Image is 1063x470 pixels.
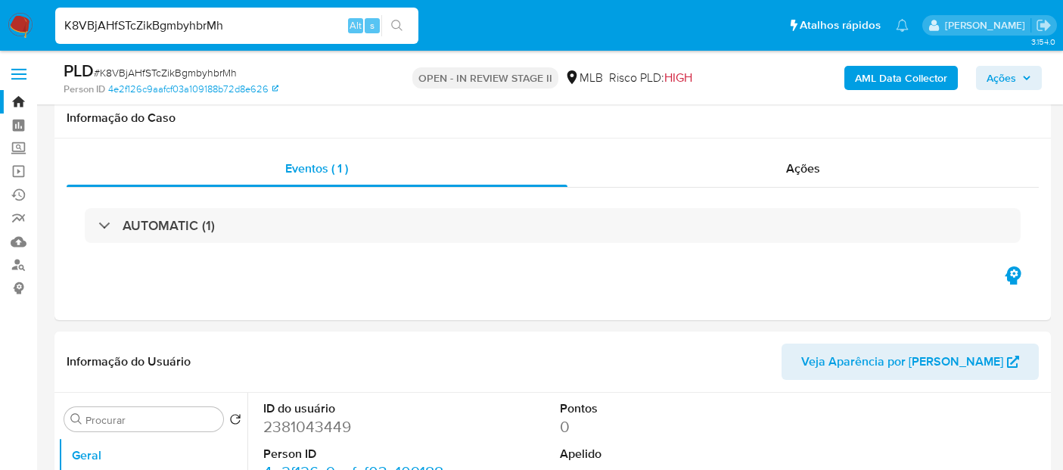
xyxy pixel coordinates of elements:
span: Veja Aparência por [PERSON_NAME] [801,344,1003,380]
dt: Apelido [560,446,743,462]
p: OPEN - IN REVIEW STAGE II [412,67,558,89]
span: Alt [350,18,362,33]
span: Ações [786,160,820,177]
h3: AUTOMATIC (1) [123,217,215,234]
span: HIGH [664,69,692,86]
b: Person ID [64,82,105,96]
p: erico.trevizan@mercadopago.com.br [945,18,1030,33]
span: Eventos ( 1 ) [285,160,348,177]
span: Ações [987,66,1016,90]
button: search-icon [381,15,412,36]
span: Atalhos rápidos [800,17,881,33]
div: AUTOMATIC (1) [85,208,1021,243]
input: Procurar [85,413,217,427]
a: Sair [1036,17,1052,33]
dt: Person ID [263,446,446,462]
span: s [370,18,375,33]
h1: Informação do Usuário [67,354,191,369]
b: AML Data Collector [855,66,947,90]
input: Pesquise usuários ou casos... [55,16,418,36]
button: Veja Aparência por [PERSON_NAME] [782,344,1039,380]
div: MLB [564,70,603,86]
button: Ações [976,66,1042,90]
button: Procurar [70,413,82,425]
span: # K8VBjAHfSTcZikBgmbyhbrMh [94,65,237,80]
dt: Pontos [560,400,743,417]
dd: 2381043449 [263,416,446,437]
dt: ID do usuário [263,400,446,417]
h1: Informação do Caso [67,110,1039,126]
a: Notificações [896,19,909,32]
a: 4e2f126c9aafcf03a109188b72d8e626 [108,82,278,96]
dd: 0 [560,416,743,437]
span: Risco PLD: [609,70,692,86]
b: PLD [64,58,94,82]
button: AML Data Collector [844,66,958,90]
button: Retornar ao pedido padrão [229,413,241,430]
